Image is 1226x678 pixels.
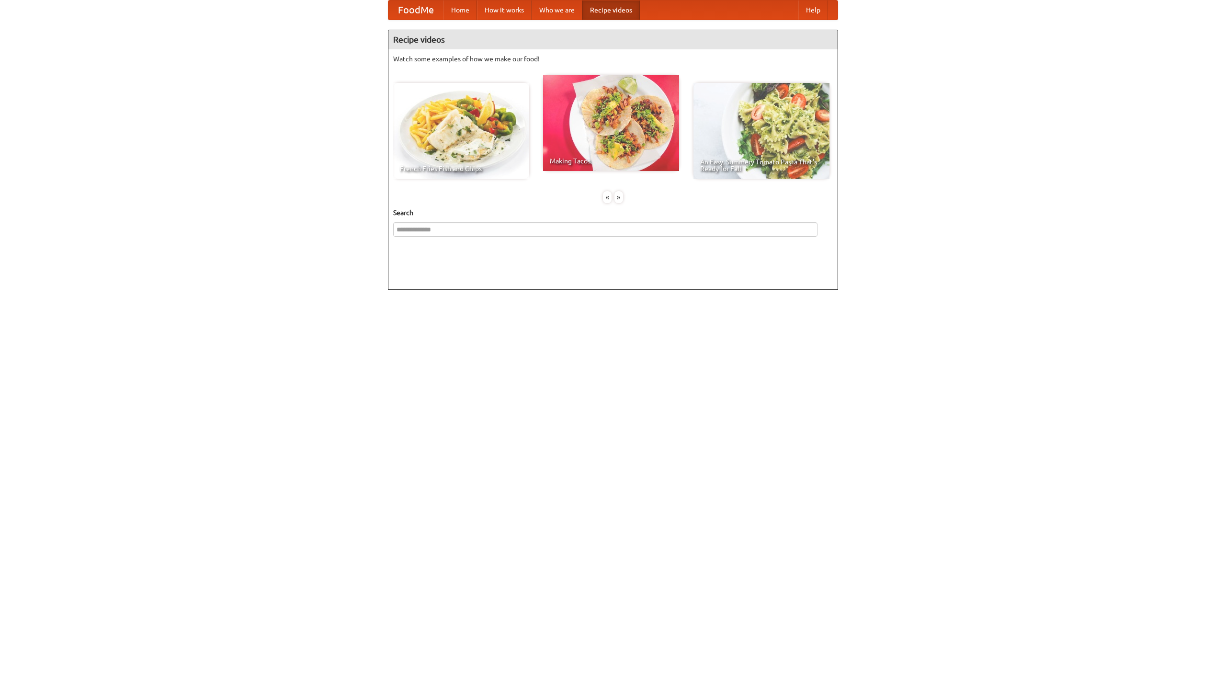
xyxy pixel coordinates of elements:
[477,0,532,20] a: How it works
[443,0,477,20] a: Home
[550,158,672,164] span: Making Tacos
[798,0,828,20] a: Help
[400,165,522,172] span: French Fries Fish and Chips
[388,30,838,49] h4: Recipe videos
[614,191,623,203] div: »
[700,159,823,172] span: An Easy, Summery Tomato Pasta That's Ready for Fall
[388,0,443,20] a: FoodMe
[393,83,529,179] a: French Fries Fish and Chips
[543,75,679,171] a: Making Tacos
[393,208,833,218] h5: Search
[393,54,833,64] p: Watch some examples of how we make our food!
[532,0,582,20] a: Who we are
[603,191,612,203] div: «
[582,0,640,20] a: Recipe videos
[693,83,829,179] a: An Easy, Summery Tomato Pasta That's Ready for Fall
